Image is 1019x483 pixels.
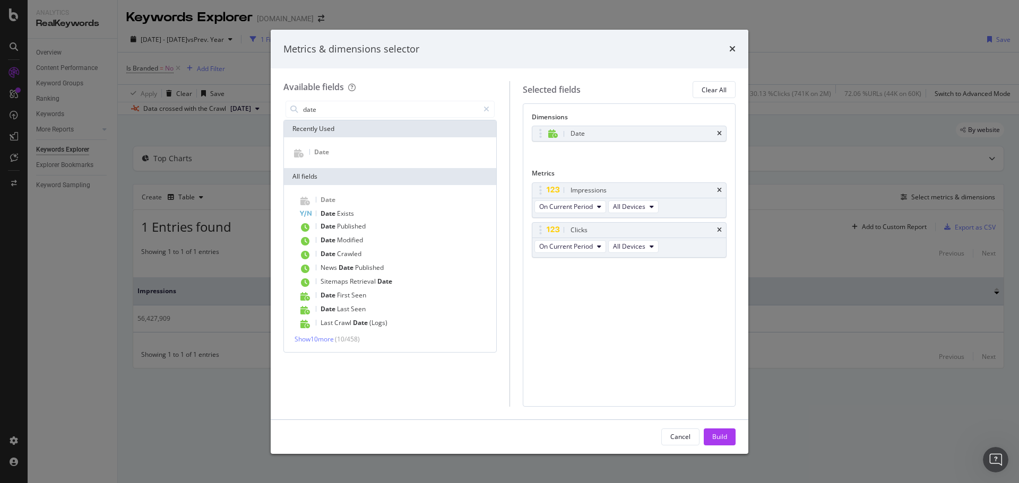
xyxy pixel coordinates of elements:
[702,85,727,94] div: Clear All
[717,227,722,233] div: times
[983,447,1008,472] iframe: Intercom live chat
[321,263,339,272] span: News
[729,42,736,56] div: times
[532,112,727,126] div: Dimensions
[712,432,727,441] div: Build
[337,235,363,244] span: Modified
[539,242,593,251] span: On Current Period
[539,202,593,211] span: On Current Period
[314,147,329,156] span: Date
[534,240,606,253] button: On Current Period
[335,335,360,344] span: ( 10 / 458 )
[321,222,337,231] span: Date
[321,318,334,327] span: Last
[355,263,384,272] span: Published
[284,168,496,185] div: All fields
[302,101,479,117] input: Search by field name
[717,130,722,137] div: times
[321,195,335,204] span: Date
[321,304,337,313] span: Date
[532,222,727,258] div: ClickstimesOn Current PeriodAll Devices
[321,209,337,218] span: Date
[337,304,351,313] span: Last
[523,84,581,96] div: Selected fields
[571,128,585,139] div: Date
[351,291,366,300] span: Seen
[295,335,334,344] span: Show 10 more
[571,225,588,235] div: Clicks
[608,240,659,253] button: All Devices
[571,185,607,196] div: Impressions
[321,235,337,244] span: Date
[337,291,351,300] span: First
[271,30,748,454] div: modal
[321,249,337,258] span: Date
[534,200,606,213] button: On Current Period
[351,304,366,313] span: Seen
[532,169,727,182] div: Metrics
[337,249,361,258] span: Crawled
[693,81,736,98] button: Clear All
[283,81,344,93] div: Available fields
[321,277,350,286] span: Sitemaps
[321,291,337,300] span: Date
[337,209,354,218] span: Exists
[532,182,727,218] div: ImpressionstimesOn Current PeriodAll Devices
[717,187,722,194] div: times
[613,202,645,211] span: All Devices
[339,263,355,272] span: Date
[670,432,690,441] div: Cancel
[284,120,496,137] div: Recently Used
[532,126,727,142] div: Datetimes
[661,428,700,445] button: Cancel
[283,42,419,56] div: Metrics & dimensions selector
[377,277,392,286] span: Date
[369,318,387,327] span: (Logs)
[608,200,659,213] button: All Devices
[334,318,353,327] span: Crawl
[613,242,645,251] span: All Devices
[353,318,369,327] span: Date
[350,277,377,286] span: Retrieval
[704,428,736,445] button: Build
[337,222,366,231] span: Published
